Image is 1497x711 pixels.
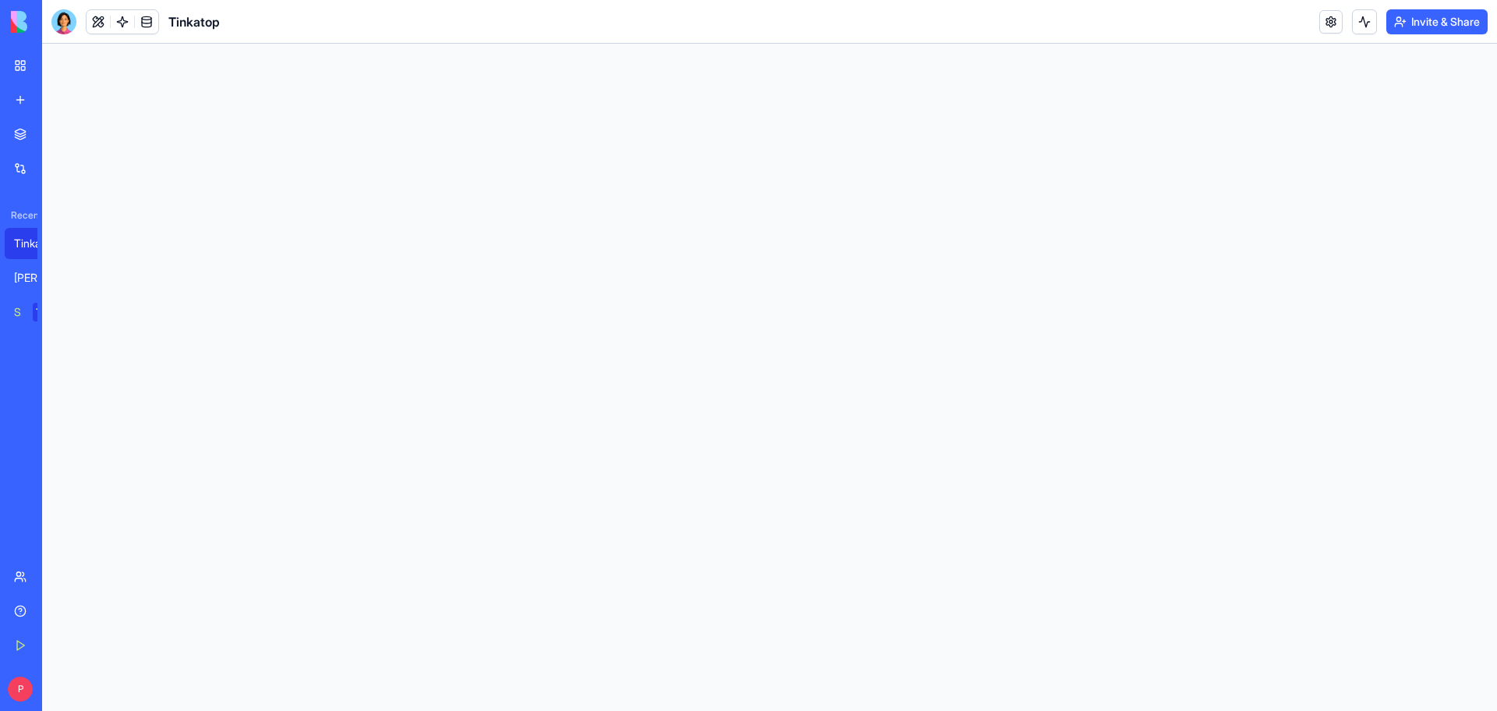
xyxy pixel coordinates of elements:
a: [PERSON_NAME] Multi Buy - E-Commerce Platform [5,262,67,293]
button: Invite & Share [1386,9,1488,34]
div: TRY [33,303,58,322]
a: Tinkatop [5,228,67,259]
div: Social Media Content Generator [14,304,22,320]
div: [PERSON_NAME] Multi Buy - E-Commerce Platform [14,270,58,286]
span: Tinkatop [168,12,220,31]
img: logo [11,11,108,33]
span: Recent [5,209,37,222]
a: Social Media Content GeneratorTRY [5,297,67,328]
div: Tinkatop [14,236,58,251]
span: P [8,677,33,702]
